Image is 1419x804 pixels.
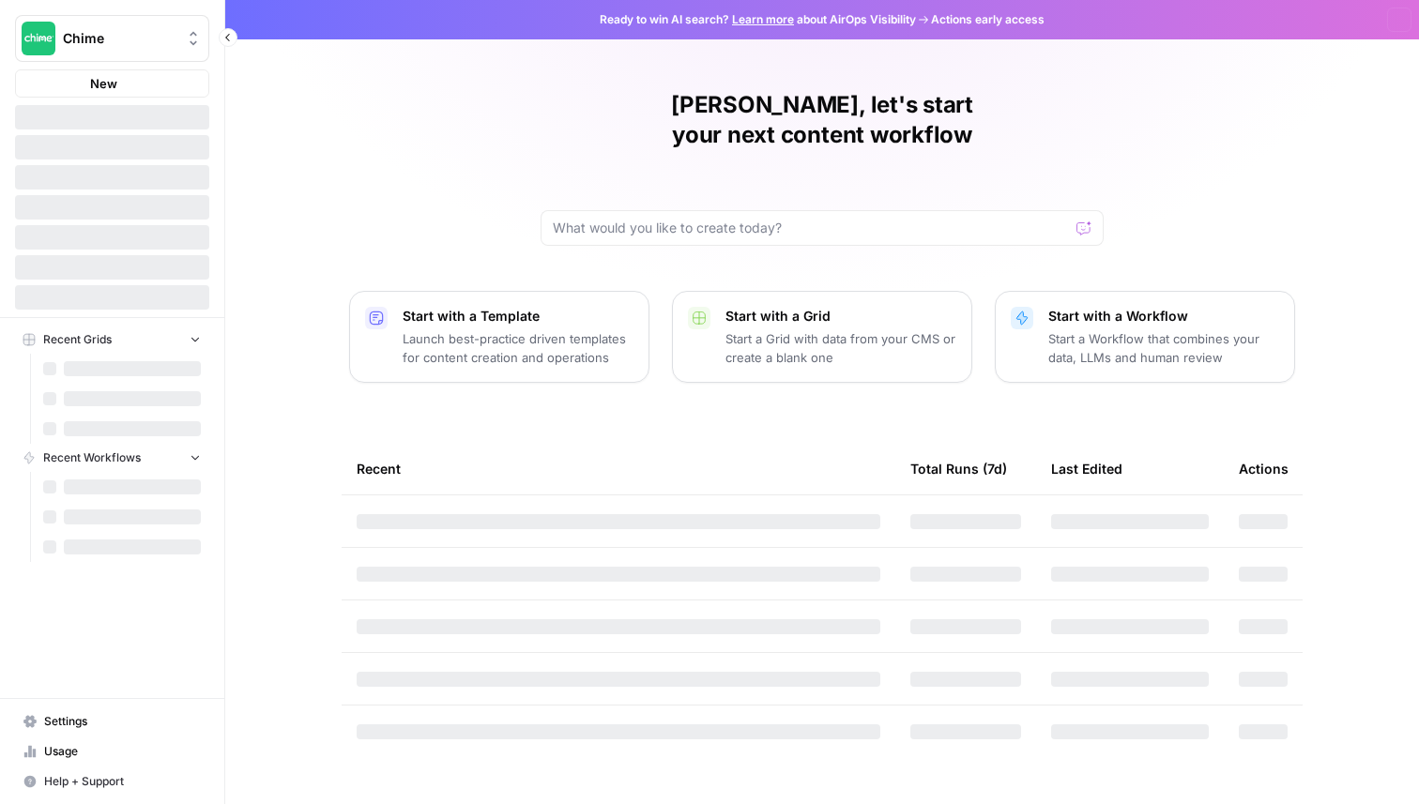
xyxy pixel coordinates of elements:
[15,706,209,736] a: Settings
[1048,329,1279,367] p: Start a Workflow that combines your data, LLMs and human review
[15,326,209,354] button: Recent Grids
[44,713,201,730] span: Settings
[349,291,649,383] button: Start with a TemplateLaunch best-practice driven templates for content creation and operations
[600,11,916,28] span: Ready to win AI search? about AirOps Visibility
[1051,443,1122,494] div: Last Edited
[672,291,972,383] button: Start with a GridStart a Grid with data from your CMS or create a blank one
[403,307,633,326] p: Start with a Template
[931,11,1045,28] span: Actions early access
[1048,307,1279,326] p: Start with a Workflow
[22,22,55,55] img: Chime Logo
[541,90,1104,150] h1: [PERSON_NAME], let's start your next content workflow
[44,743,201,760] span: Usage
[15,69,209,98] button: New
[725,307,956,326] p: Start with a Grid
[43,331,112,348] span: Recent Grids
[732,12,794,26] a: Learn more
[63,29,176,48] span: Chime
[15,444,209,472] button: Recent Workflows
[995,291,1295,383] button: Start with a WorkflowStart a Workflow that combines your data, LLMs and human review
[553,219,1069,237] input: What would you like to create today?
[15,15,209,62] button: Workspace: Chime
[43,449,141,466] span: Recent Workflows
[357,443,880,494] div: Recent
[90,74,117,93] span: New
[910,443,1007,494] div: Total Runs (7d)
[15,736,209,766] a: Usage
[1239,443,1289,494] div: Actions
[403,329,633,367] p: Launch best-practice driven templates for content creation and operations
[725,329,956,367] p: Start a Grid with data from your CMS or create a blank one
[15,766,209,796] button: Help + Support
[44,773,201,790] span: Help + Support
